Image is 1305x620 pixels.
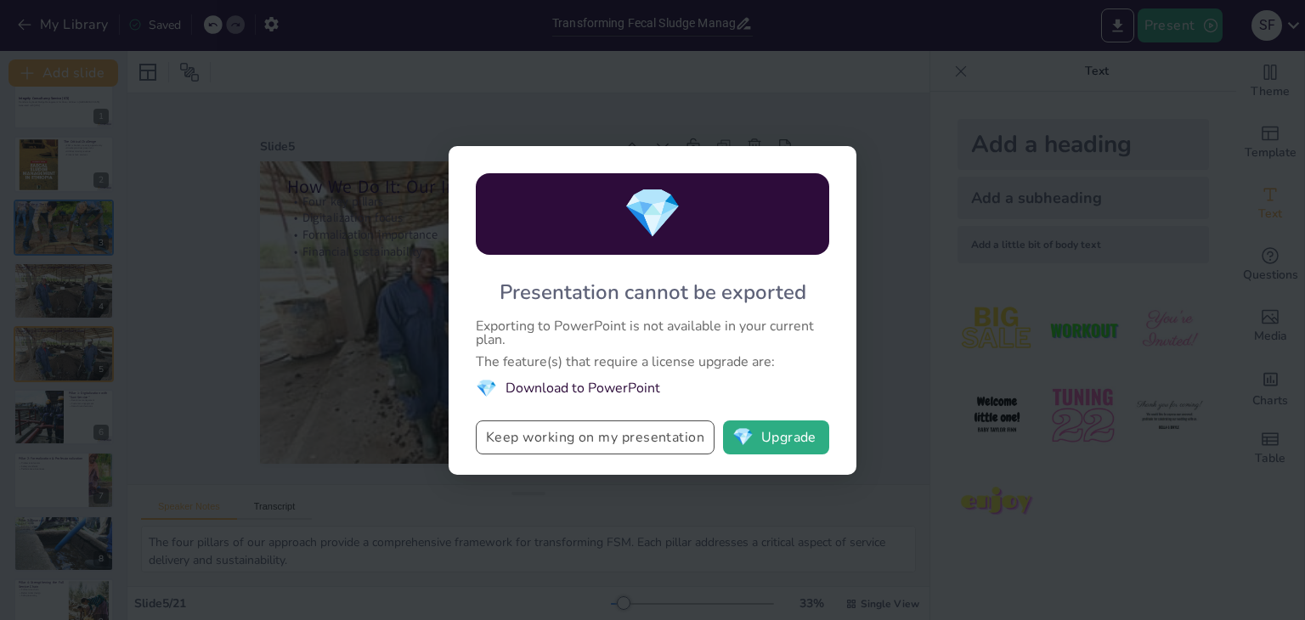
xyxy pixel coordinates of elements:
[476,377,497,400] span: diamond
[723,420,829,454] button: diamondUpgrade
[732,429,754,446] span: diamond
[623,181,682,246] span: diamond
[476,319,829,347] div: Exporting to PowerPoint is not available in your current plan.
[500,279,806,306] div: Presentation cannot be exported
[476,355,829,369] div: The feature(s) that require a license upgrade are:
[476,420,715,454] button: Keep working on my presentation
[476,377,829,400] li: Download to PowerPoint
